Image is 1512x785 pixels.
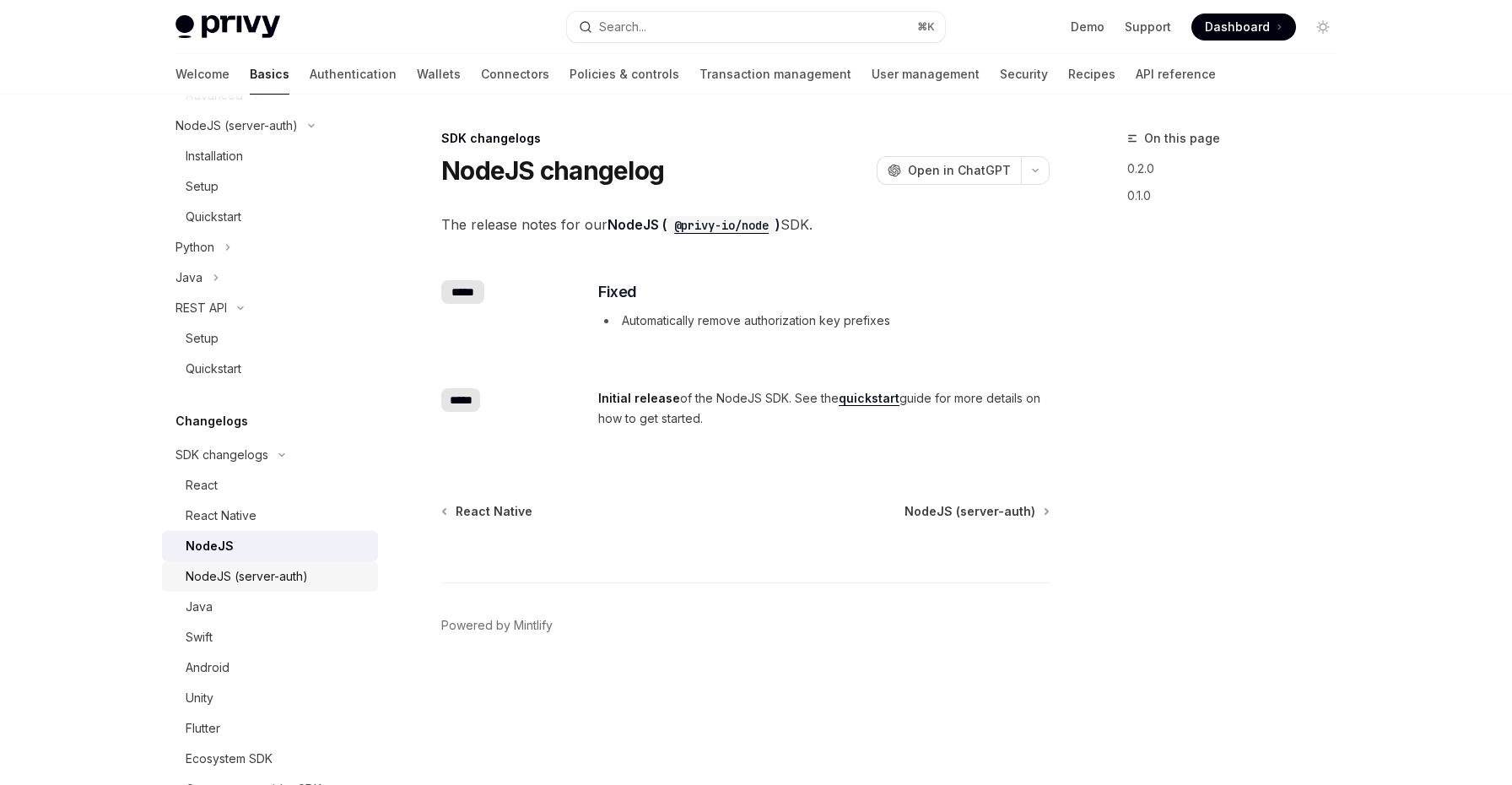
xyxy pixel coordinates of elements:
div: SDK changelogs [441,130,1050,147]
span: NodeJS (server-auth) [904,503,1035,520]
span: ⌘ K [917,20,935,34]
a: User management [872,54,980,95]
button: NodeJS (server-auth) [162,111,378,141]
button: REST API [162,293,378,323]
a: Swift [162,622,378,652]
a: Quickstart [162,202,378,232]
div: Android [186,658,229,678]
a: Java [162,592,378,622]
div: Setup [186,176,219,197]
div: React [186,475,218,495]
a: Ecosystem SDK [162,744,378,774]
span: The release notes for our SDK. [441,213,1050,236]
a: API reference [1136,54,1216,95]
a: Welcome [175,54,229,95]
h5: Changelogs [175,411,248,431]
div: NodeJS [186,536,234,556]
a: React [162,470,378,501]
a: Powered by Mintlify [441,617,553,634]
a: Security [1000,54,1048,95]
h1: NodeJS changelog [441,155,664,186]
a: React Native [162,501,378,531]
img: light logo [175,15,280,39]
div: Python [175,237,214,257]
div: Setup [186,328,219,349]
span: Dashboard [1205,19,1270,35]
li: Automatically remove authorization key prefixes [598,311,1048,331]
span: React Native [456,503,532,520]
a: Flutter [162,713,378,744]
button: SDK changelogs [162,440,378,470]
div: NodeJS (server-auth) [186,566,308,587]
div: REST API [175,298,227,318]
div: Quickstart [186,359,241,379]
div: Ecosystem SDK [186,749,273,769]
a: Recipes [1068,54,1115,95]
a: Basics [250,54,289,95]
a: Android [162,652,378,683]
div: Search... [599,17,646,37]
a: NodeJS (server-auth) [904,503,1048,520]
span: Open in ChatGPT [908,162,1011,179]
span: of the NodeJS SDK. See the guide for more details on how to get started. [598,388,1048,429]
a: Setup [162,171,378,202]
a: Unity [162,683,378,713]
a: NodeJS [162,531,378,561]
div: NodeJS (server-auth) [175,116,298,136]
a: Policies & controls [570,54,679,95]
a: 0.2.0 [1127,155,1350,182]
button: Toggle dark mode [1309,14,1336,41]
a: Connectors [481,54,549,95]
a: React Native [443,503,532,520]
button: Search...⌘K [567,12,945,42]
a: Setup [162,323,378,354]
button: Python [162,232,378,263]
a: Authentication [310,54,397,95]
a: NodeJS (@privy-io/node) [607,216,780,233]
span: On this page [1144,128,1220,149]
strong: Initial release [598,391,680,405]
code: @privy-io/node [667,216,775,235]
span: Fixed [598,280,637,304]
a: Quickstart [162,354,378,384]
a: Transaction management [699,54,851,95]
div: Java [175,268,202,288]
div: SDK changelogs [175,445,268,465]
a: Installation [162,141,378,171]
a: Wallets [417,54,461,95]
div: Unity [186,688,213,708]
div: React Native [186,506,256,526]
div: Flutter [186,718,220,739]
div: Installation [186,146,243,166]
button: Java [162,263,378,293]
div: Quickstart [186,207,241,227]
div: Swift [186,627,213,647]
a: Support [1125,19,1171,35]
a: Dashboard [1191,14,1296,41]
a: quickstart [839,391,899,406]
a: Demo [1071,19,1104,35]
button: Open in ChatGPT [877,156,1021,185]
a: 0.1.0 [1127,182,1350,209]
div: Java [186,597,213,617]
a: NodeJS (server-auth) [162,561,378,592]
